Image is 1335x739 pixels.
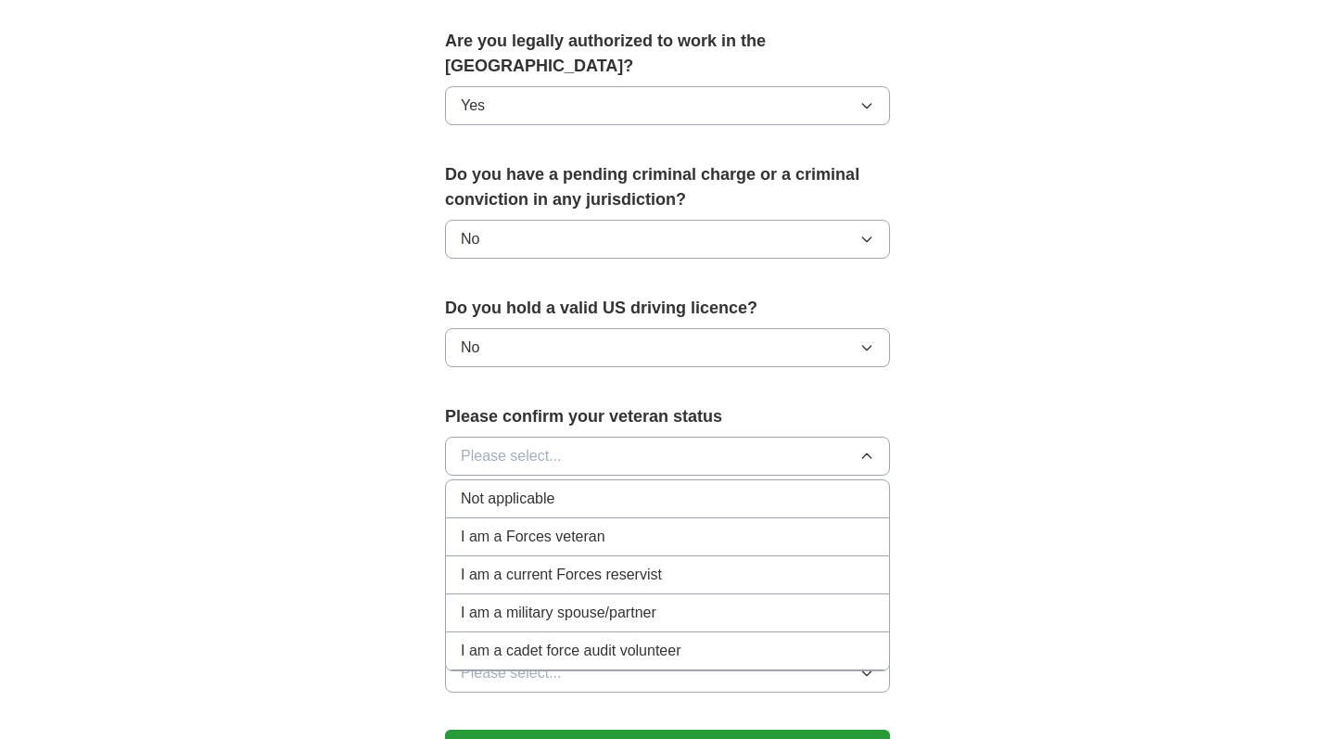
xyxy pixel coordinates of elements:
span: I am a military spouse/partner [461,602,656,624]
span: Not applicable [461,488,554,510]
button: Please select... [445,654,890,693]
span: I am a current Forces reservist [461,564,662,586]
span: No [461,337,479,359]
label: Please confirm your veteran status [445,404,890,429]
button: No [445,220,890,259]
label: Are you legally authorized to work in the [GEOGRAPHIC_DATA]? [445,29,890,79]
label: Do you hold a valid US driving licence? [445,296,890,321]
label: Do you have a pending criminal charge or a criminal conviction in any jurisdiction? [445,162,890,212]
span: Please select... [461,445,562,467]
button: Yes [445,86,890,125]
button: No [445,328,890,367]
span: Yes [461,95,485,117]
span: I am a Forces veteran [461,526,605,548]
span: I am a cadet force audit volunteer [461,640,680,662]
button: Please select... [445,437,890,476]
span: No [461,228,479,250]
span: Please select... [461,662,562,684]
